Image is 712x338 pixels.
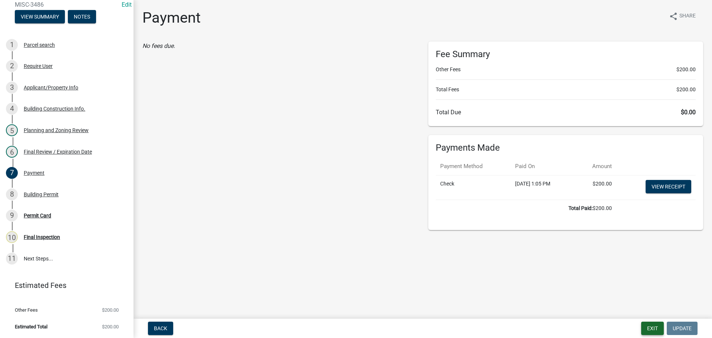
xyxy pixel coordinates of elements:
[24,213,51,218] div: Permit Card
[24,42,55,47] div: Parcel search
[102,308,119,312] span: $200.00
[436,200,616,217] td: $200.00
[6,253,18,265] div: 11
[6,231,18,243] div: 10
[436,175,511,200] td: Check
[24,85,78,90] div: Applicant/Property Info
[436,142,696,153] h6: Payments Made
[6,60,18,72] div: 2
[436,49,696,60] h6: Fee Summary
[676,86,696,93] span: $200.00
[68,14,96,20] wm-modal-confirm: Notes
[68,10,96,23] button: Notes
[142,9,201,27] h1: Payment
[24,149,92,154] div: Final Review / Expiration Date
[641,322,664,335] button: Exit
[24,106,85,111] div: Building Construction Info.
[15,14,65,20] wm-modal-confirm: Summary
[673,325,692,331] span: Update
[646,180,691,193] a: View receipt
[6,39,18,51] div: 1
[6,103,18,115] div: 4
[575,175,616,200] td: $200.00
[142,42,175,49] i: No fees due.
[6,82,18,93] div: 3
[6,210,18,221] div: 9
[6,188,18,200] div: 8
[436,109,696,116] h6: Total Due
[15,308,38,312] span: Other Fees
[24,63,53,69] div: Require User
[6,167,18,179] div: 7
[122,1,132,8] a: Edit
[15,10,65,23] button: View Summary
[15,324,47,329] span: Estimated Total
[511,175,575,200] td: [DATE] 1:05 PM
[6,124,18,136] div: 5
[24,170,44,175] div: Payment
[6,278,122,293] a: Estimated Fees
[154,325,167,331] span: Back
[24,192,59,197] div: Building Permit
[6,146,18,158] div: 6
[436,66,696,73] li: Other Fees
[436,158,511,175] th: Payment Method
[575,158,616,175] th: Amount
[681,109,696,116] span: $0.00
[511,158,575,175] th: Paid On
[122,1,132,8] wm-modal-confirm: Edit Application Number
[679,12,696,21] span: Share
[667,322,698,335] button: Update
[148,322,173,335] button: Back
[663,9,702,23] button: shareShare
[669,12,678,21] i: share
[24,128,89,133] div: Planning and Zoning Review
[676,66,696,73] span: $200.00
[15,1,119,8] span: MISC-3486
[436,86,696,93] li: Total Fees
[102,324,119,329] span: $200.00
[568,205,593,211] b: Total Paid:
[24,234,60,240] div: Final Inspection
